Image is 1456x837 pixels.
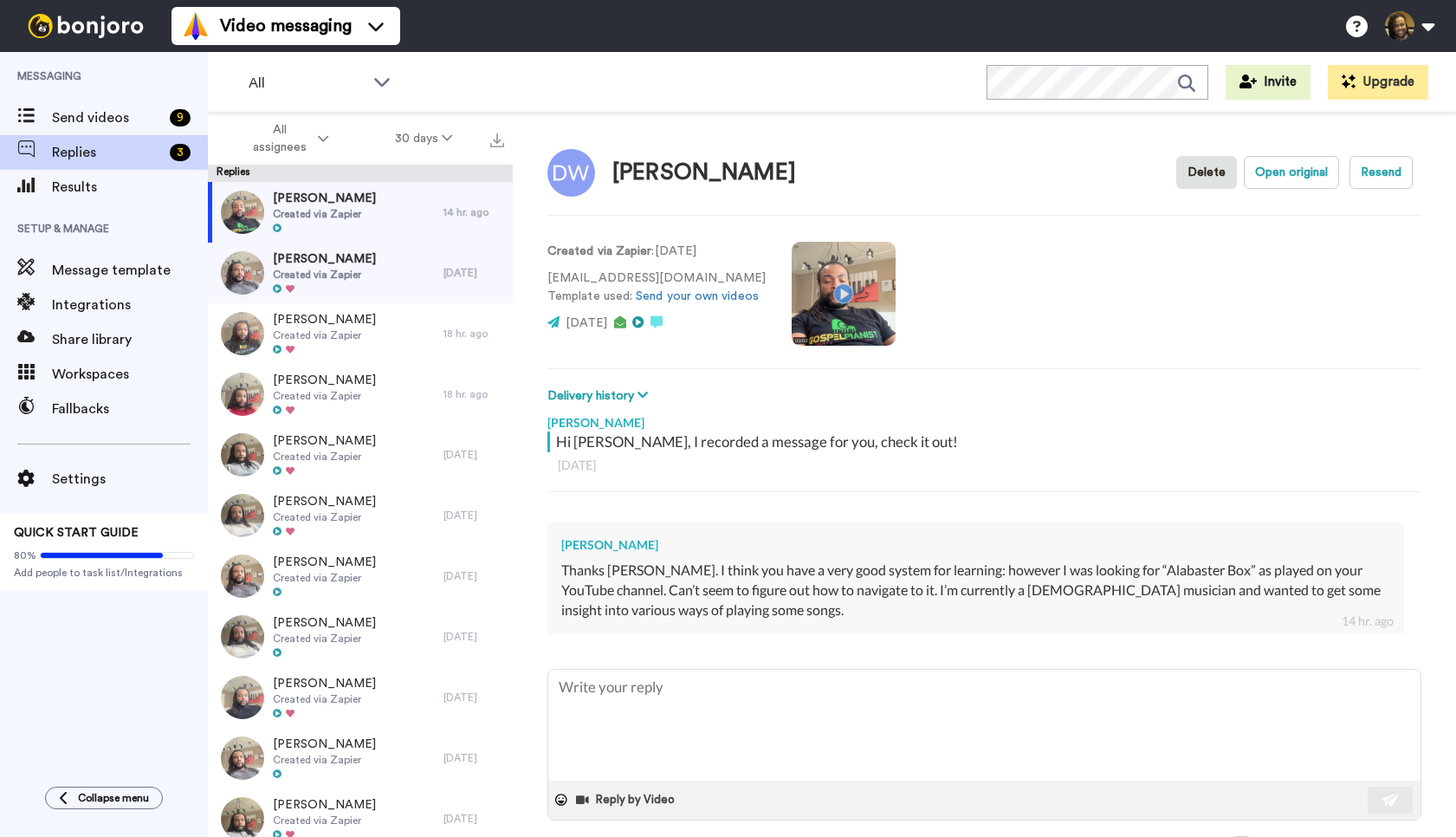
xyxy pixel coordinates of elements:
[556,431,1417,452] div: Hi [PERSON_NAME], I recorded a message for you, check it out!
[273,432,376,450] span: [PERSON_NAME]
[443,266,504,280] div: [DATE]
[273,328,376,342] span: Created via Zapier
[52,399,208,419] span: Fallbacks
[547,245,651,257] strong: Created via Zapier
[14,527,139,539] span: QUICK START GUIDE
[170,144,191,161] div: 3
[208,425,513,485] a: [PERSON_NAME]Created via Zapier[DATE]
[52,364,208,385] span: Workspaces
[273,207,376,221] span: Created via Zapier
[211,114,362,163] button: All assignees
[273,450,376,464] span: Created via Zapier
[273,675,376,692] span: [PERSON_NAME]
[1349,156,1413,189] button: Resend
[1342,613,1394,630] div: 14 hr. ago
[273,736,376,753] span: [PERSON_NAME]
[249,73,365,94] span: All
[208,303,513,364] a: [PERSON_NAME]Created via Zapier18 hr. ago
[220,14,352,38] span: Video messaging
[558,457,1411,474] div: [DATE]
[547,149,595,197] img: Image of Doris Walker
[273,389,376,403] span: Created via Zapier
[1382,793,1401,807] img: send-white.svg
[52,177,208,198] span: Results
[78,791,149,805] span: Collapse menu
[208,243,513,303] a: [PERSON_NAME]Created via Zapier[DATE]
[221,251,264,295] img: 20b2b79e-cfcf-4835-be83-4963ab622a80-thumb.jpg
[221,555,264,598] img: 438439f4-27b7-4d7a-a13b-65a2a5cb7eaf-thumb.jpg
[52,329,208,350] span: Share library
[443,205,504,219] div: 14 hr. ago
[52,295,208,315] span: Integrations
[443,327,504,341] div: 18 hr. ago
[547,406,1421,431] div: [PERSON_NAME]
[443,630,504,644] div: [DATE]
[273,692,376,706] span: Created via Zapier
[244,121,314,156] span: All assignees
[1244,156,1339,189] button: Open original
[273,632,376,646] span: Created via Zapier
[52,142,163,163] span: Replies
[443,812,504,826] div: [DATE]
[273,190,376,207] span: [PERSON_NAME]
[208,667,513,728] a: [PERSON_NAME]Created via Zapier[DATE]
[547,243,766,261] p: : [DATE]
[443,509,504,522] div: [DATE]
[208,364,513,425] a: [PERSON_NAME]Created via Zapier18 hr. ago
[547,269,766,306] p: [EMAIL_ADDRESS][DOMAIN_NAME] Template used:
[273,814,376,827] span: Created via Zapier
[443,387,504,401] div: 18 hr. ago
[45,787,163,809] button: Collapse menu
[208,165,513,182] div: Replies
[273,753,376,767] span: Created via Zapier
[490,133,504,147] img: export.svg
[443,448,504,462] div: [DATE]
[273,554,376,571] span: [PERSON_NAME]
[221,736,264,780] img: 6310aab0-a128-4a80-9abd-60b83d254cf3-thumb.jpg
[273,510,376,524] span: Created via Zapier
[208,607,513,667] a: [PERSON_NAME]Created via Zapier[DATE]
[566,317,607,329] span: [DATE]
[443,691,504,704] div: [DATE]
[208,546,513,607] a: [PERSON_NAME]Created via Zapier[DATE]
[208,182,513,243] a: [PERSON_NAME]Created via Zapier14 hr. ago
[273,268,376,282] span: Created via Zapier
[52,260,208,281] span: Message template
[443,569,504,583] div: [DATE]
[273,796,376,814] span: [PERSON_NAME]
[52,469,208,490] span: Settings
[1226,65,1310,100] button: Invite
[485,126,509,152] button: Export all results that match these filters now.
[221,615,264,659] img: e3c69a84-f8a4-48a4-aabb-5628fec35d4e-thumb.jpg
[221,312,264,355] img: e2dd0900-b354-4c39-b712-78d2caaa9486-thumb.jpg
[561,536,1390,554] div: [PERSON_NAME]
[208,728,513,788] a: [PERSON_NAME]Created via Zapier[DATE]
[221,433,264,477] img: a83bb9c2-eb9a-4d64-b212-52288ea853cc-thumb.jpg
[273,372,376,389] span: [PERSON_NAME]
[14,566,194,580] span: Add people to task list/Integrations
[14,548,36,562] span: 80%
[273,571,376,585] span: Created via Zapier
[612,160,796,185] div: [PERSON_NAME]
[561,561,1390,620] div: Thanks [PERSON_NAME]. I think you have a very good system for learning: however I was looking for...
[221,373,264,416] img: 985d6dfd-3877-4abe-8b00-2413bf3feb2c-thumb.jpg
[273,493,376,510] span: [PERSON_NAME]
[221,494,264,537] img: 08bbd10b-61a6-4f2d-9433-fe9bbdaddec0-thumb.jpg
[52,107,163,128] span: Send videos
[170,109,191,127] div: 9
[21,14,151,38] img: bj-logo-header-white.svg
[443,751,504,765] div: [DATE]
[362,123,486,154] button: 30 days
[547,386,653,406] button: Delivery history
[574,787,680,813] button: Reply by Video
[1176,156,1237,189] button: Delete
[273,311,376,328] span: [PERSON_NAME]
[221,191,264,234] img: 04d79707-c651-479b-90bb-1f8784656b1a-thumb.jpg
[636,290,759,302] a: Send your own videos
[182,12,210,40] img: vm-color.svg
[273,250,376,268] span: [PERSON_NAME]
[221,676,264,719] img: eec86897-0adc-4937-add6-6c4d2a00ee99-thumb.jpg
[208,485,513,546] a: [PERSON_NAME]Created via Zapier[DATE]
[273,614,376,632] span: [PERSON_NAME]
